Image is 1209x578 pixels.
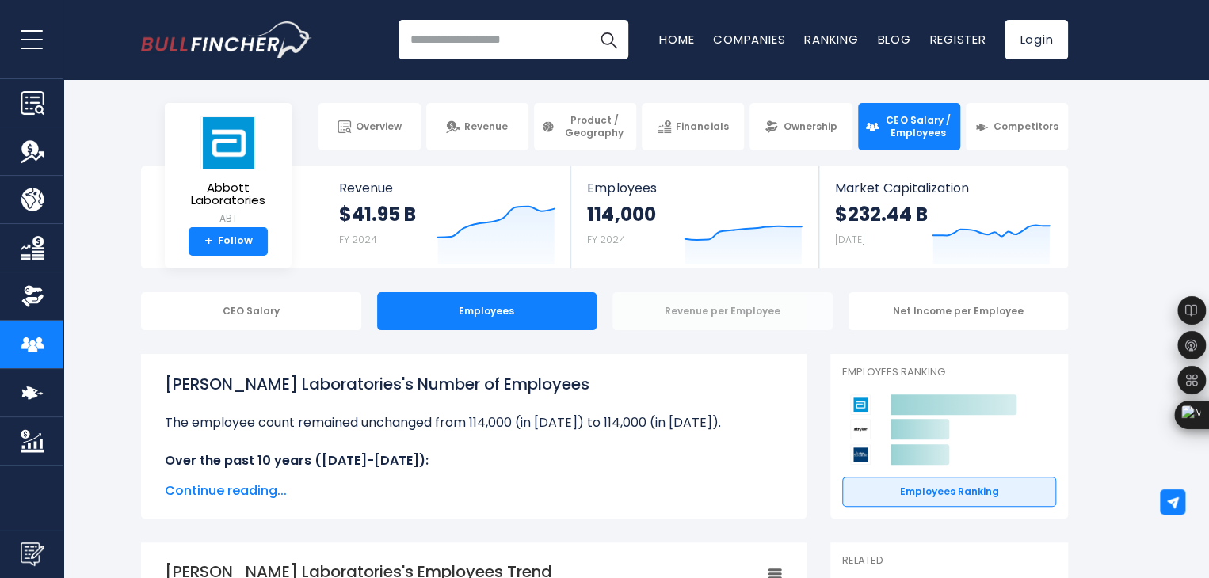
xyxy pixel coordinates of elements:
[339,202,416,226] strong: $41.95 B
[323,166,571,268] a: Revenue $41.95 B FY 2024
[589,20,628,59] button: Search
[804,31,858,48] a: Ranking
[612,292,833,330] div: Revenue per Employee
[141,21,311,58] a: Go to homepage
[21,284,44,308] img: Ownership
[659,31,694,48] a: Home
[464,120,508,133] span: Revenue
[842,554,1056,568] p: Related
[842,477,1056,507] a: Employees Ranking
[165,470,783,508] li: at [PERSON_NAME][GEOGRAPHIC_DATA] was 115,000 in fiscal year [DATE].
[587,181,802,196] span: Employees
[883,114,953,139] span: CEO Salary / Employees
[850,419,871,439] img: Stryker Corporation competitors logo
[356,120,402,133] span: Overview
[835,233,865,246] small: [DATE]
[339,181,555,196] span: Revenue
[850,394,871,415] img: Abbott Laboratories competitors logo
[189,227,268,256] a: +Follow
[835,202,928,226] strong: $232.44 B
[1005,20,1068,59] a: Login
[877,31,910,48] a: Blog
[165,372,783,396] h1: [PERSON_NAME] Laboratories's Number of Employees
[842,366,1056,379] p: Employees Ranking
[929,31,986,48] a: Register
[165,413,783,432] li: The employee count remained unchanged from 114,000 (in [DATE]) to 114,000 (in [DATE]).
[177,211,279,226] small: ABT
[318,103,421,150] a: Overview
[534,103,636,150] a: Product / Geography
[165,451,429,470] b: Over the past 10 years ([DATE]-[DATE]):
[165,481,783,500] span: Continue reading...
[849,292,1069,330] div: Net Income per Employee
[587,233,625,246] small: FY 2024
[571,166,818,268] a: Employees 114,000 FY 2024
[642,103,744,150] a: Financials
[426,103,528,150] a: Revenue
[850,444,871,465] img: Boston Scientific Corporation competitors logo
[858,103,960,150] a: CEO Salary / Employees
[587,202,655,226] strong: 114,000
[141,292,361,330] div: CEO Salary
[819,166,1066,268] a: Market Capitalization $232.44 B [DATE]
[339,233,377,246] small: FY 2024
[181,470,402,489] b: The highest number of employees
[204,234,212,249] strong: +
[966,103,1068,150] a: Competitors
[749,103,852,150] a: Ownership
[783,120,837,133] span: Ownership
[377,292,597,330] div: Employees
[141,21,312,58] img: Bullfincher logo
[676,120,728,133] span: Financials
[835,181,1051,196] span: Market Capitalization
[994,120,1058,133] span: Competitors
[177,181,279,207] span: Abbott Laboratories
[177,116,280,227] a: Abbott Laboratories ABT
[713,31,785,48] a: Companies
[559,114,629,139] span: Product / Geography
